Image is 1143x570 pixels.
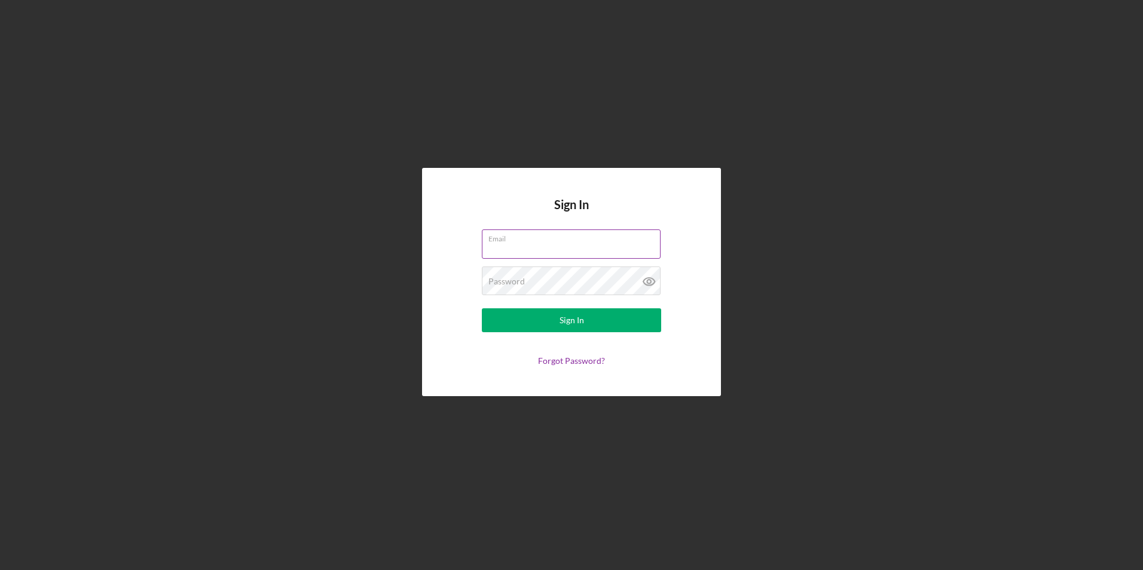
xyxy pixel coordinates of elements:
[488,230,661,243] label: Email
[482,308,661,332] button: Sign In
[488,277,525,286] label: Password
[554,198,589,229] h4: Sign In
[538,356,605,366] a: Forgot Password?
[560,308,584,332] div: Sign In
